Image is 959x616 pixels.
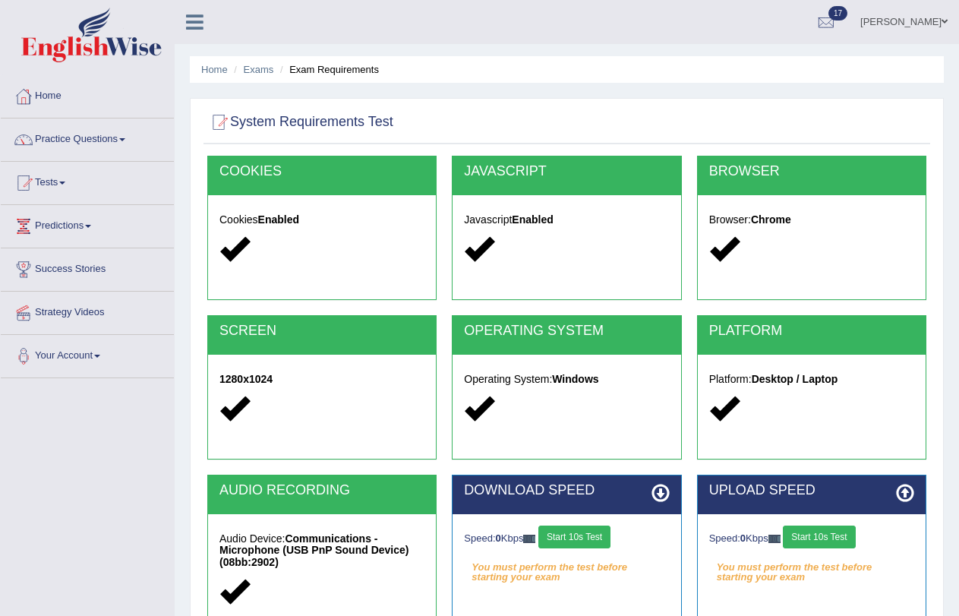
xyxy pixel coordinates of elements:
a: Predictions [1,205,174,243]
button: Start 10s Test [783,526,855,548]
h2: AUDIO RECORDING [219,483,424,498]
a: Your Account [1,335,174,373]
button: Start 10s Test [538,526,610,548]
a: Home [1,75,174,113]
strong: Windows [552,373,598,385]
strong: Desktop / Laptop [752,373,838,385]
h5: Operating System: [464,374,669,385]
img: ajax-loader-fb-connection.gif [768,535,781,543]
h2: SCREEN [219,324,424,339]
em: You must perform the test before starting your exam [464,556,669,579]
h2: System Requirements Test [207,111,393,134]
h2: COOKIES [219,164,424,179]
h2: PLATFORM [709,324,914,339]
img: ajax-loader-fb-connection.gif [523,535,535,543]
h2: OPERATING SYSTEM [464,324,669,339]
a: Strategy Videos [1,292,174,330]
a: Practice Questions [1,118,174,156]
h2: BROWSER [709,164,914,179]
strong: 0 [496,532,501,544]
div: Speed: Kbps [709,526,914,552]
strong: 0 [740,532,746,544]
strong: Communications - Microphone (USB PnP Sound Device) (08bb:2902) [219,532,409,568]
span: 17 [828,6,847,21]
em: You must perform the test before starting your exam [709,556,914,579]
strong: 1280x1024 [219,373,273,385]
h5: Cookies [219,214,424,226]
a: Home [201,64,228,75]
h5: Javascript [464,214,669,226]
strong: Enabled [512,213,553,226]
a: Success Stories [1,248,174,286]
li: Exam Requirements [276,62,379,77]
h5: Browser: [709,214,914,226]
div: Speed: Kbps [464,526,669,552]
h5: Platform: [709,374,914,385]
h2: DOWNLOAD SPEED [464,483,669,498]
strong: Chrome [751,213,791,226]
strong: Enabled [258,213,299,226]
a: Exams [244,64,274,75]
h5: Audio Device: [219,533,424,568]
h2: UPLOAD SPEED [709,483,914,498]
h2: JAVASCRIPT [464,164,669,179]
a: Tests [1,162,174,200]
